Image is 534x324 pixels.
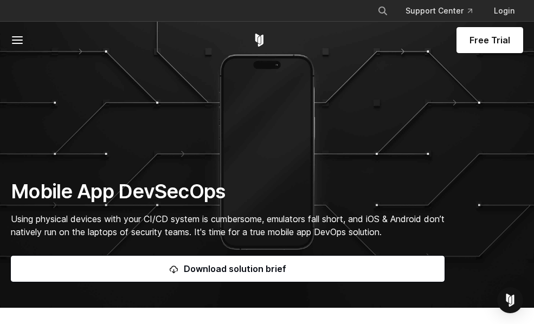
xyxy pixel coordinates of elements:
a: Download solution brief [11,256,445,282]
a: Free Trial [456,27,523,53]
a: Support Center [397,1,481,21]
button: Search [373,1,393,21]
h1: Mobile App DevSecOps [11,179,445,204]
div: Navigation Menu [369,1,523,21]
span: Free Trial [469,34,510,47]
a: Login [485,1,523,21]
span: Using physical devices with your CI/CD system is cumbersome, emulators fall short, and iOS & Andr... [11,213,445,237]
div: Open Intercom Messenger [497,287,523,313]
a: Corellium Home [253,34,266,47]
